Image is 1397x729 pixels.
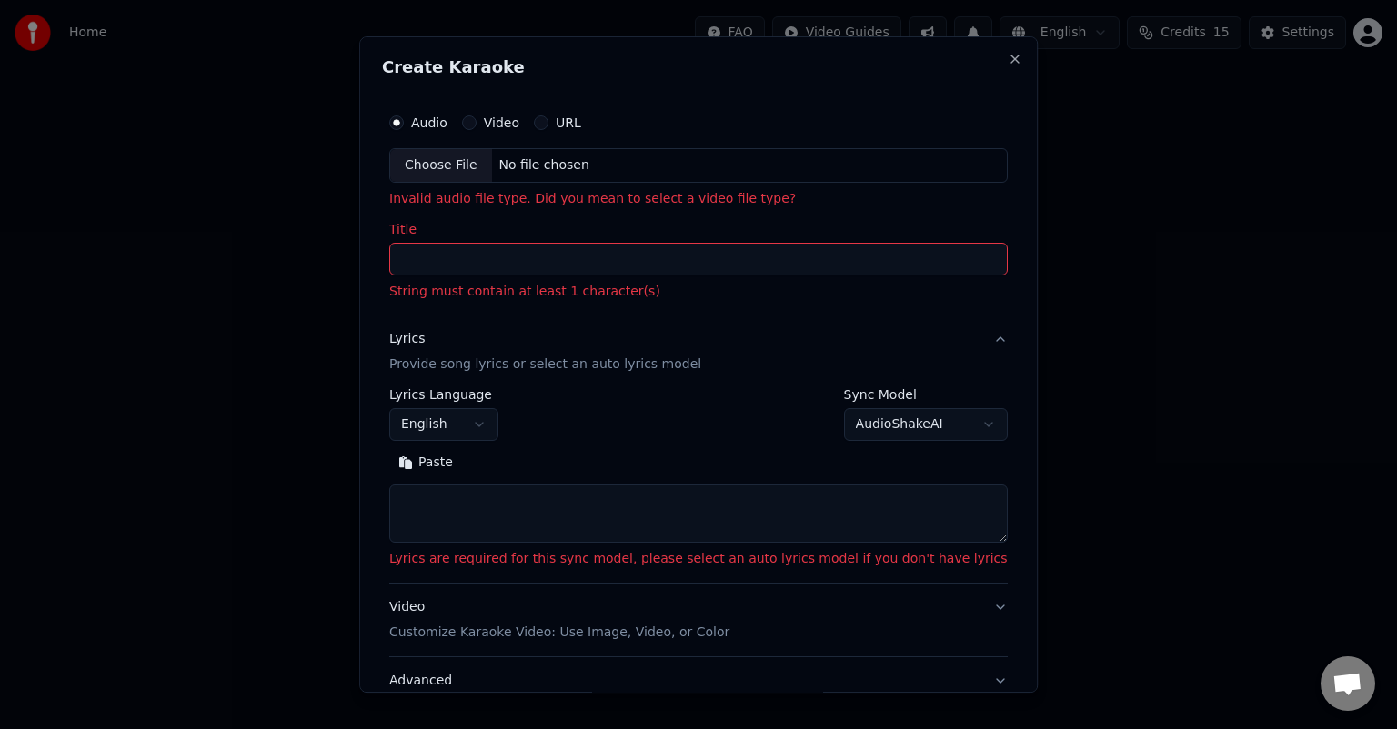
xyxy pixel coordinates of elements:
[484,116,519,129] label: Video
[389,624,729,642] p: Customize Karaoke Video: Use Image, Video, or Color
[389,448,462,477] button: Paste
[382,59,1015,75] h2: Create Karaoke
[389,550,1008,568] p: Lyrics are required for this sync model, please select an auto lyrics model if you don't have lyrics
[389,388,498,401] label: Lyrics Language
[389,584,1008,656] button: VideoCustomize Karaoke Video: Use Image, Video, or Color
[411,116,447,129] label: Audio
[389,283,1008,301] p: String must contain at least 1 character(s)
[389,223,1008,235] label: Title
[390,149,492,182] div: Choose File
[389,315,1008,388] button: LyricsProvide song lyrics or select an auto lyrics model
[556,116,581,129] label: URL
[389,190,1008,208] p: Invalid audio file type. Did you mean to select a video file type?
[389,355,701,374] p: Provide song lyrics or select an auto lyrics model
[389,330,425,348] div: Lyrics
[492,156,597,175] div: No file chosen
[389,657,1008,704] button: Advanced
[389,388,1008,583] div: LyricsProvide song lyrics or select an auto lyrics model
[389,598,729,642] div: Video
[844,388,1008,401] label: Sync Model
